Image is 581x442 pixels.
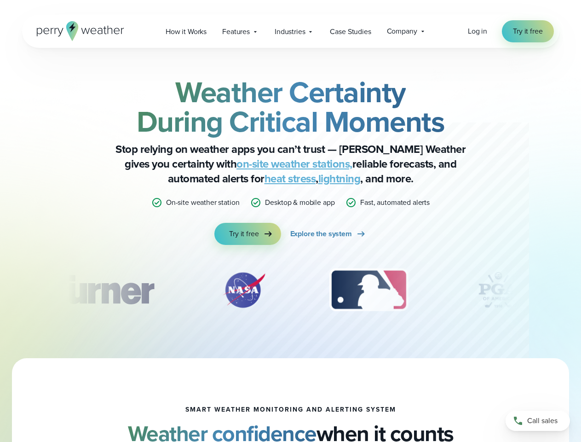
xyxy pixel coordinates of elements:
img: Turner-Construction_1.svg [36,267,167,313]
span: Company [387,26,417,37]
div: 1 of 12 [36,267,167,313]
a: on-site weather stations, [236,156,352,172]
a: How it Works [158,22,214,41]
a: heat stress [265,170,316,187]
span: Features [222,26,250,37]
span: Call sales [527,415,558,426]
span: Industries [275,26,305,37]
div: 2 of 12 [212,267,276,313]
a: Try it free [502,20,553,42]
a: Explore the system [290,223,367,245]
a: lightning [318,170,361,187]
span: Explore the system [290,228,352,239]
strong: Weather Certainty During Critical Moments [137,70,445,143]
div: 4 of 12 [461,267,535,313]
p: On-site weather station [166,197,240,208]
img: NASA.svg [212,267,276,313]
p: Stop relying on weather apps you can’t trust — [PERSON_NAME] Weather gives you certainty with rel... [107,142,475,186]
span: How it Works [166,26,207,37]
a: Case Studies [322,22,379,41]
span: Log in [468,26,487,36]
div: 3 of 12 [320,267,417,313]
a: Try it free [214,223,281,245]
p: Desktop & mobile app [265,197,334,208]
img: MLB.svg [320,267,417,313]
div: slideshow [68,267,513,318]
a: Log in [468,26,487,37]
h1: smart weather monitoring and alerting system [185,406,396,413]
img: PGA.svg [461,267,535,313]
span: Try it free [513,26,542,37]
span: Case Studies [330,26,371,37]
p: Fast, automated alerts [360,197,430,208]
a: Call sales [506,411,570,431]
span: Try it free [229,228,259,239]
